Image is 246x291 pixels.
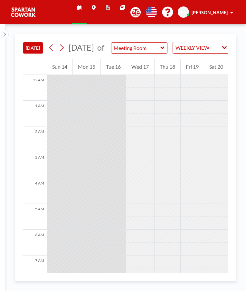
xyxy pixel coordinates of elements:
span: WEEKLY VIEW [174,44,211,52]
div: Wed 17 [126,59,154,75]
div: Fri 19 [181,59,204,75]
input: Search for option [211,44,218,52]
button: [DATE] [23,42,43,54]
span: [DATE] [69,43,94,52]
div: 12 AM [23,75,47,101]
span: [PERSON_NAME] [192,10,228,15]
img: organization-logo [10,6,36,19]
div: Mon 15 [73,59,100,75]
div: 7 AM [23,256,47,281]
div: 6 AM [23,230,47,256]
div: 3 AM [23,152,47,178]
div: Search for option [173,42,229,53]
span: KS [181,9,186,15]
div: 2 AM [23,126,47,152]
div: Tue 16 [101,59,126,75]
div: 1 AM [23,101,47,126]
div: 4 AM [23,178,47,204]
input: Meeting Room [111,43,161,53]
div: 5 AM [23,204,47,230]
div: Sun 14 [47,59,72,75]
div: Sat 20 [204,59,228,75]
span: of [97,43,104,53]
div: Thu 18 [155,59,180,75]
